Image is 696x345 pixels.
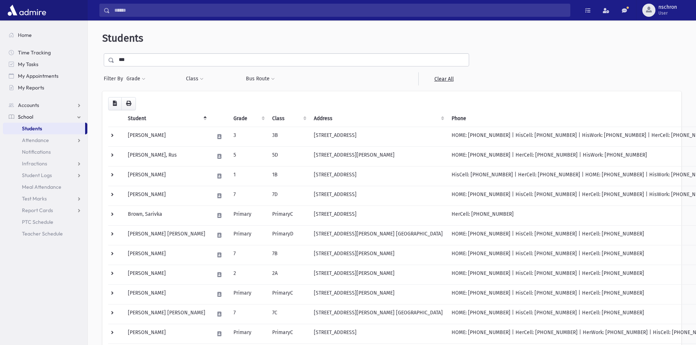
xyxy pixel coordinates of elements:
span: School [18,114,33,120]
td: 1 [229,166,268,186]
a: Home [3,29,87,41]
a: Infractions [3,158,87,169]
td: Primary [229,225,268,245]
button: Grade [126,72,146,85]
button: Class [186,72,204,85]
td: 1B [268,166,309,186]
span: My Reports [18,84,44,91]
td: [STREET_ADDRESS][PERSON_NAME] [GEOGRAPHIC_DATA] [309,225,447,245]
button: CSV [108,97,122,110]
span: Report Cards [22,207,53,214]
input: Search [110,4,570,17]
td: [PERSON_NAME] [123,166,210,186]
span: Students [102,32,143,44]
span: User [658,10,677,16]
span: My Tasks [18,61,38,68]
td: [PERSON_NAME] [PERSON_NAME] [123,304,210,324]
td: [PERSON_NAME], Rus [123,146,210,166]
span: Time Tracking [18,49,51,56]
td: 7 [229,186,268,206]
td: 7C [268,304,309,324]
a: My Tasks [3,58,87,70]
td: 7B [268,245,309,265]
td: [STREET_ADDRESS] [309,166,447,186]
td: [STREET_ADDRESS] [309,186,447,206]
th: Student: activate to sort column descending [123,110,210,127]
span: Notifications [22,149,51,155]
td: PrimaryD [268,225,309,245]
td: [PERSON_NAME] [123,186,210,206]
a: Notifications [3,146,87,158]
span: My Appointments [18,73,58,79]
a: PTC Schedule [3,216,87,228]
a: Meal Attendance [3,181,87,193]
button: Bus Route [246,72,275,85]
td: [PERSON_NAME] [PERSON_NAME] [123,225,210,245]
td: Primary [229,206,268,225]
td: Primary [229,284,268,304]
th: Address: activate to sort column ascending [309,110,447,127]
a: Test Marks [3,193,87,204]
td: [STREET_ADDRESS] [309,324,447,344]
td: [STREET_ADDRESS] [309,206,447,225]
a: Clear All [418,72,469,85]
span: Meal Attendance [22,184,61,190]
button: Print [121,97,136,110]
span: Filter By [104,75,126,83]
td: [PERSON_NAME] [123,265,210,284]
td: 2A [268,265,309,284]
a: Attendance [3,134,87,146]
td: PrimaryC [268,284,309,304]
td: [STREET_ADDRESS][PERSON_NAME] [309,146,447,166]
a: My Appointments [3,70,87,82]
span: Students [22,125,42,132]
td: [PERSON_NAME] [123,284,210,304]
a: My Reports [3,82,87,93]
a: School [3,111,87,123]
td: [STREET_ADDRESS] [309,127,447,146]
td: 7 [229,304,268,324]
td: [PERSON_NAME] [123,324,210,344]
img: AdmirePro [6,3,48,18]
span: Teacher Schedule [22,230,63,237]
td: Brown, Sarivka [123,206,210,225]
span: Attendance [22,137,49,143]
td: 7 [229,245,268,265]
td: [STREET_ADDRESS][PERSON_NAME] [309,284,447,304]
a: Teacher Schedule [3,228,87,239]
td: 7D [268,186,309,206]
td: 5 [229,146,268,166]
span: Test Marks [22,195,47,202]
td: [STREET_ADDRESS][PERSON_NAME] [309,265,447,284]
td: [PERSON_NAME] [123,245,210,265]
td: 3 [229,127,268,146]
td: PrimaryC [268,324,309,344]
td: 2 [229,265,268,284]
a: Report Cards [3,204,87,216]
td: [STREET_ADDRESS][PERSON_NAME] [309,245,447,265]
span: nschron [658,4,677,10]
td: [PERSON_NAME] [123,127,210,146]
span: Infractions [22,160,47,167]
span: Student Logs [22,172,52,179]
span: PTC Schedule [22,219,53,225]
td: 3B [268,127,309,146]
a: Student Logs [3,169,87,181]
th: Class: activate to sort column ascending [268,110,309,127]
span: Home [18,32,32,38]
td: [STREET_ADDRESS][PERSON_NAME] [GEOGRAPHIC_DATA] [309,304,447,324]
td: Primary [229,324,268,344]
td: 5D [268,146,309,166]
a: Students [3,123,85,134]
td: PrimaryC [268,206,309,225]
span: Accounts [18,102,39,108]
a: Accounts [3,99,87,111]
a: Time Tracking [3,47,87,58]
th: Grade: activate to sort column ascending [229,110,268,127]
